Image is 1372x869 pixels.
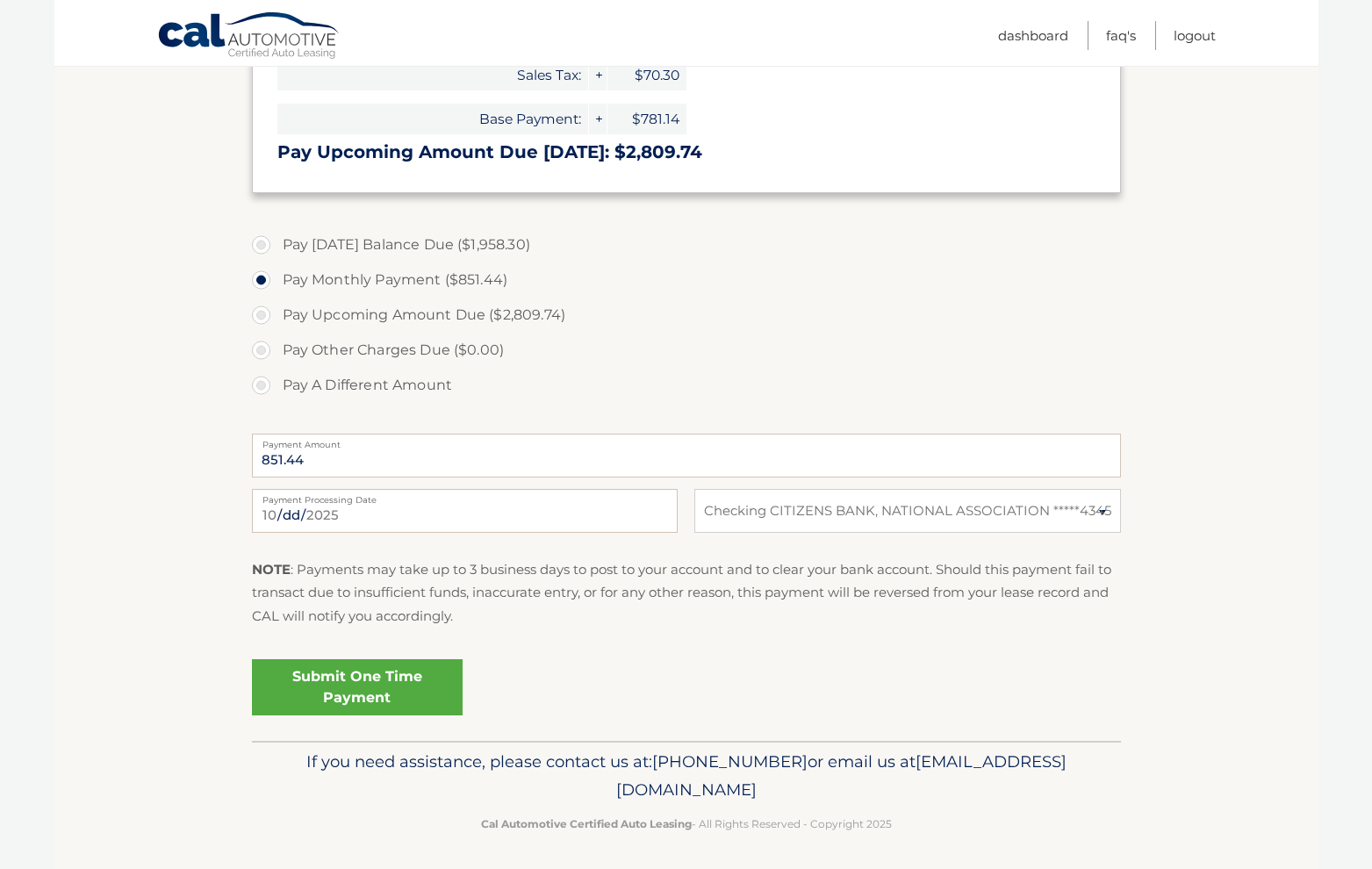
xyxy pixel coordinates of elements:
[998,21,1068,50] a: Dashboard
[481,817,692,830] strong: Cal Automotive Certified Auto Leasing
[157,11,341,62] a: Cal Automotive
[607,104,686,134] span: $781.14
[252,434,1121,478] input: Payment Amount
[589,60,607,90] span: +
[252,434,1121,448] label: Payment Amount
[1106,21,1136,50] a: FAQ's
[652,751,808,772] span: [PHONE_NUMBER]
[252,333,1121,368] label: Pay Other Charges Due ($0.00)
[277,141,1095,163] h3: Pay Upcoming Amount Due [DATE]: $2,809.74
[252,561,291,578] strong: NOTE
[252,298,1121,333] label: Pay Upcoming Amount Due ($2,809.74)
[607,60,686,90] span: $70.30
[252,489,678,503] label: Payment Processing Date
[589,104,607,134] span: +
[277,60,588,90] span: Sales Tax:
[1174,21,1216,50] a: Logout
[252,659,463,715] a: Submit One Time Payment
[252,489,678,533] input: Payment Date
[252,558,1121,628] p: : Payments may take up to 3 business days to post to your account and to clear your bank account....
[277,104,588,134] span: Base Payment:
[252,227,1121,262] label: Pay [DATE] Balance Due ($1,958.30)
[263,748,1110,804] p: If you need assistance, please contact us at: or email us at
[252,368,1121,403] label: Pay A Different Amount
[252,262,1121,298] label: Pay Monthly Payment ($851.44)
[263,815,1110,833] p: - All Rights Reserved - Copyright 2025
